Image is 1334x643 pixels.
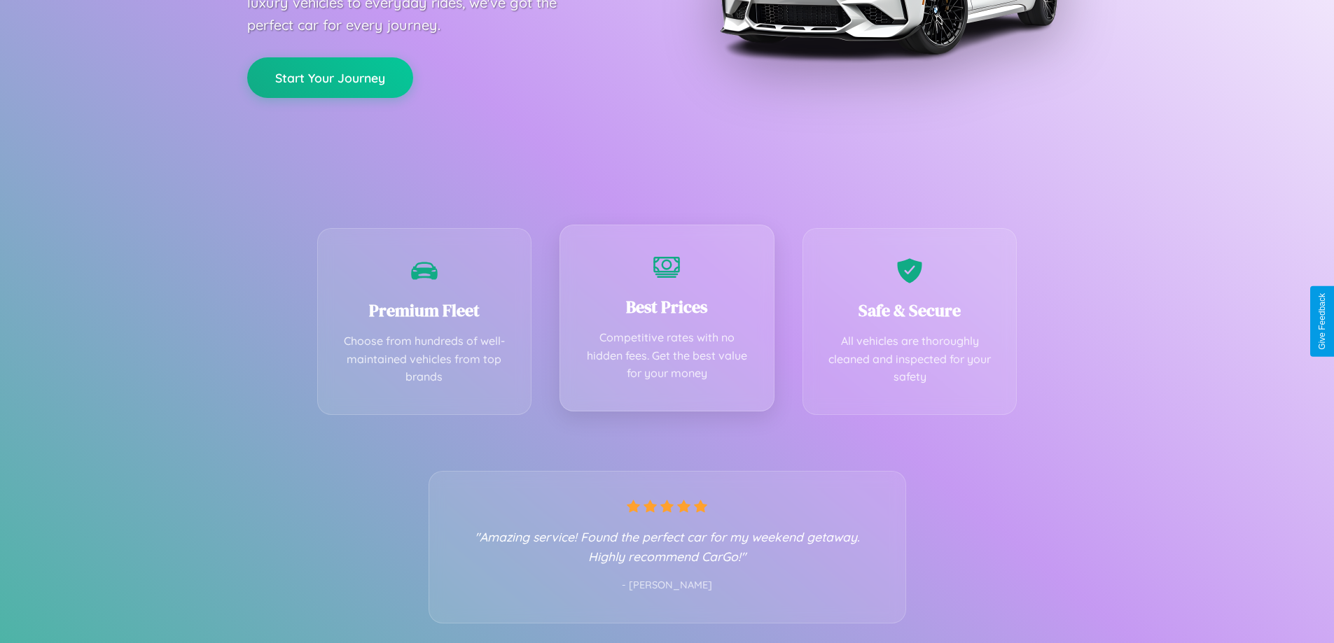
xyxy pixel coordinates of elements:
div: Give Feedback [1317,293,1327,350]
h3: Best Prices [581,295,753,318]
h3: Premium Fleet [339,299,510,322]
p: Choose from hundreds of well-maintained vehicles from top brands [339,332,510,386]
h3: Safe & Secure [824,299,996,322]
button: Start Your Journey [247,57,413,98]
p: - [PERSON_NAME] [457,577,877,595]
p: Competitive rates with no hidden fees. Get the best value for your money [581,329,753,383]
p: All vehicles are thoroughly cleaned and inspected for your safety [824,332,996,386]
p: "Amazing service! Found the perfect car for my weekend getaway. Highly recommend CarGo!" [457,527,877,566]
